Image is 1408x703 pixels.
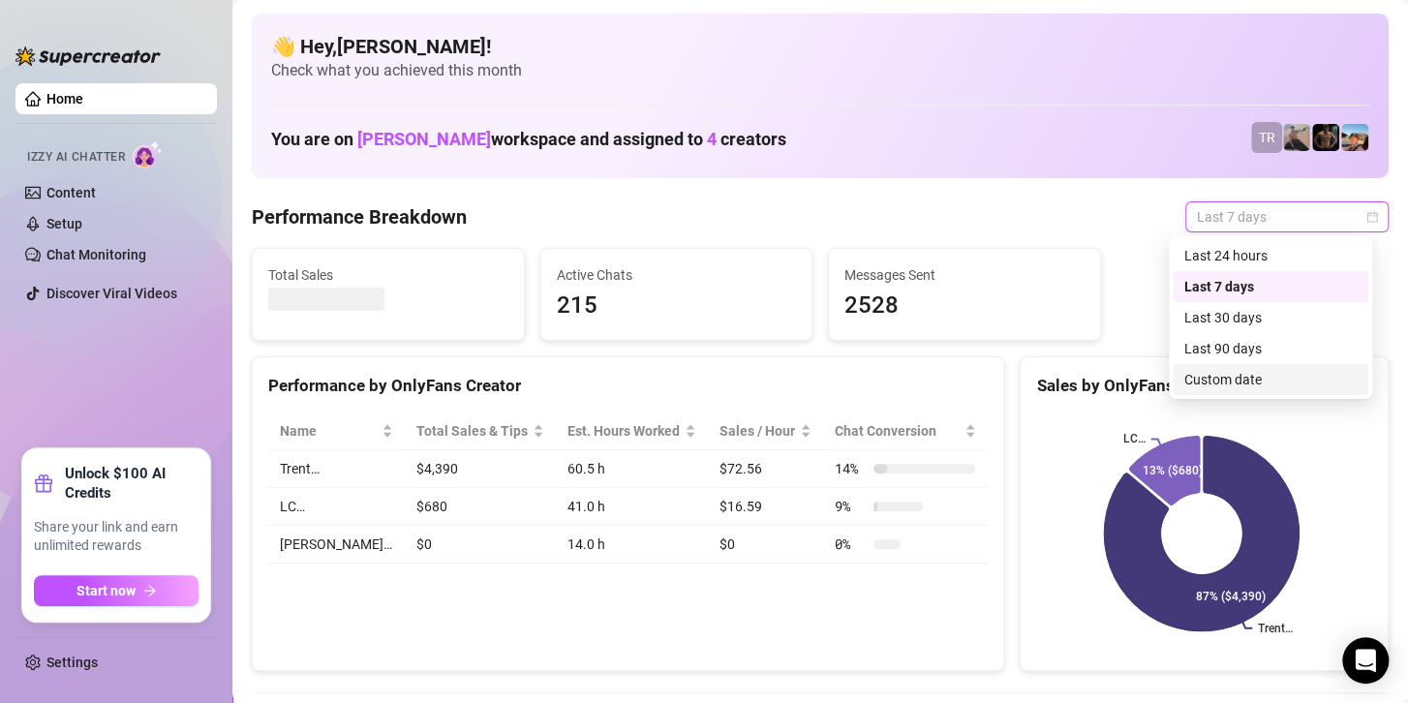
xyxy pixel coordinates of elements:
div: Last 7 days [1173,271,1368,302]
td: $4,390 [405,450,556,488]
img: logo-BBDzfeDw.svg [15,46,161,66]
span: calendar [1366,211,1378,223]
span: Start now [77,583,136,598]
img: Trent [1312,124,1339,151]
th: Name [268,413,405,450]
a: Content [46,185,96,200]
th: Total Sales & Tips [405,413,556,450]
span: Share your link and earn unlimited rewards [34,518,199,556]
text: Trent… [1258,622,1293,635]
div: Custom date [1184,369,1357,390]
div: Performance by OnlyFans Creator [268,373,988,399]
a: Setup [46,216,82,231]
span: TR [1259,127,1275,148]
div: Last 90 days [1173,333,1368,364]
div: Sales by OnlyFans Creator [1036,373,1372,399]
td: 41.0 h [556,488,708,526]
td: $0 [708,526,823,564]
td: 60.5 h [556,450,708,488]
td: 14.0 h [556,526,708,564]
span: 215 [557,288,797,324]
span: Active Chats [557,264,797,286]
td: LC… [268,488,405,526]
span: Total Sales & Tips [416,420,529,442]
td: $16.59 [708,488,823,526]
span: Sales / Hour [719,420,796,442]
td: Trent… [268,450,405,488]
a: Chat Monitoring [46,247,146,262]
h4: Performance Breakdown [252,203,467,230]
div: Last 7 days [1184,276,1357,297]
span: Total Sales [268,264,508,286]
h1: You are on workspace and assigned to creators [271,129,786,150]
span: 9 % [835,496,866,517]
strong: Unlock $100 AI Credits [65,464,199,503]
span: 0 % [835,534,866,555]
text: LC… [1123,433,1146,446]
div: Last 30 days [1173,302,1368,333]
div: Last 90 days [1184,338,1357,359]
img: LC [1283,124,1310,151]
a: Home [46,91,83,107]
div: Last 30 days [1184,307,1357,328]
span: 14 % [835,458,866,479]
span: Name [280,420,378,442]
h4: 👋 Hey, [PERSON_NAME] ! [271,33,1369,60]
td: $680 [405,488,556,526]
div: Last 24 hours [1184,245,1357,266]
span: gift [34,474,53,493]
th: Sales / Hour [708,413,823,450]
span: Check what you achieved this month [271,60,1369,81]
div: Est. Hours Worked [567,420,681,442]
span: [PERSON_NAME] [357,129,491,149]
span: 4 [707,129,717,149]
td: [PERSON_NAME]… [268,526,405,564]
span: arrow-right [143,584,157,597]
img: Zach [1341,124,1368,151]
span: 2528 [844,288,1085,324]
div: Open Intercom Messenger [1342,637,1389,684]
img: AI Chatter [133,140,163,168]
a: Discover Viral Videos [46,286,177,301]
div: Custom date [1173,364,1368,395]
div: Last 24 hours [1173,240,1368,271]
span: Izzy AI Chatter [27,148,125,167]
th: Chat Conversion [823,413,988,450]
a: Settings [46,655,98,670]
td: $72.56 [708,450,823,488]
span: Last 7 days [1197,202,1377,231]
button: Start nowarrow-right [34,575,199,606]
span: Messages Sent [844,264,1085,286]
td: $0 [405,526,556,564]
span: Chat Conversion [835,420,961,442]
